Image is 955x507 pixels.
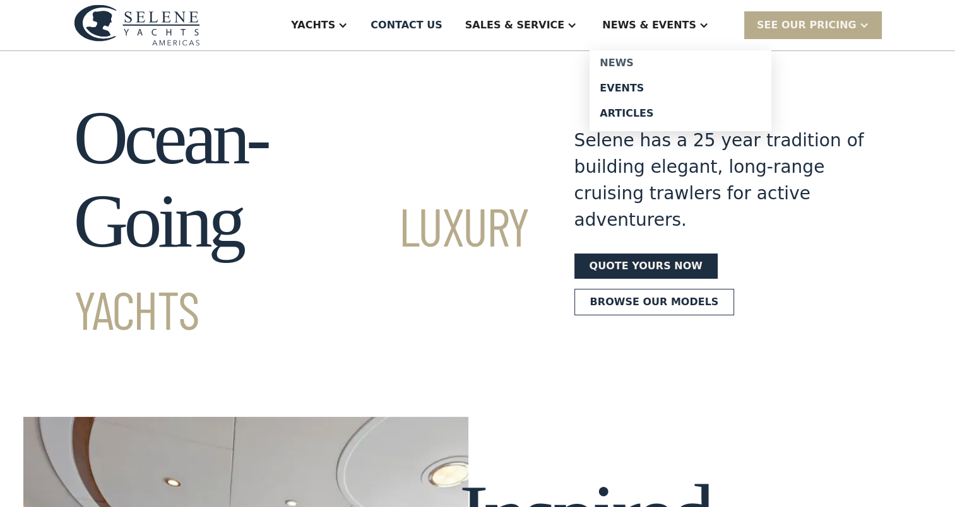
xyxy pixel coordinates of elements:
[574,253,718,279] a: Quote yours now
[602,18,696,33] div: News & EVENTS
[291,18,335,33] div: Yachts
[74,4,200,45] img: logo
[590,76,771,101] a: Events
[744,11,882,38] div: SEE Our Pricing
[74,96,529,346] h1: Ocean-Going
[590,101,771,126] a: Articles
[600,108,761,119] div: Articles
[600,58,761,68] div: News
[590,50,771,131] nav: News & EVENTS
[574,289,735,315] a: Browse our models
[757,18,857,33] div: SEE Our Pricing
[600,83,761,93] div: Events
[371,18,442,33] div: Contact US
[74,194,529,341] span: Luxury Yachts
[465,18,564,33] div: Sales & Service
[590,50,771,76] a: News
[574,127,865,233] div: Selene has a 25 year tradition of building elegant, long-range cruising trawlers for active adven...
